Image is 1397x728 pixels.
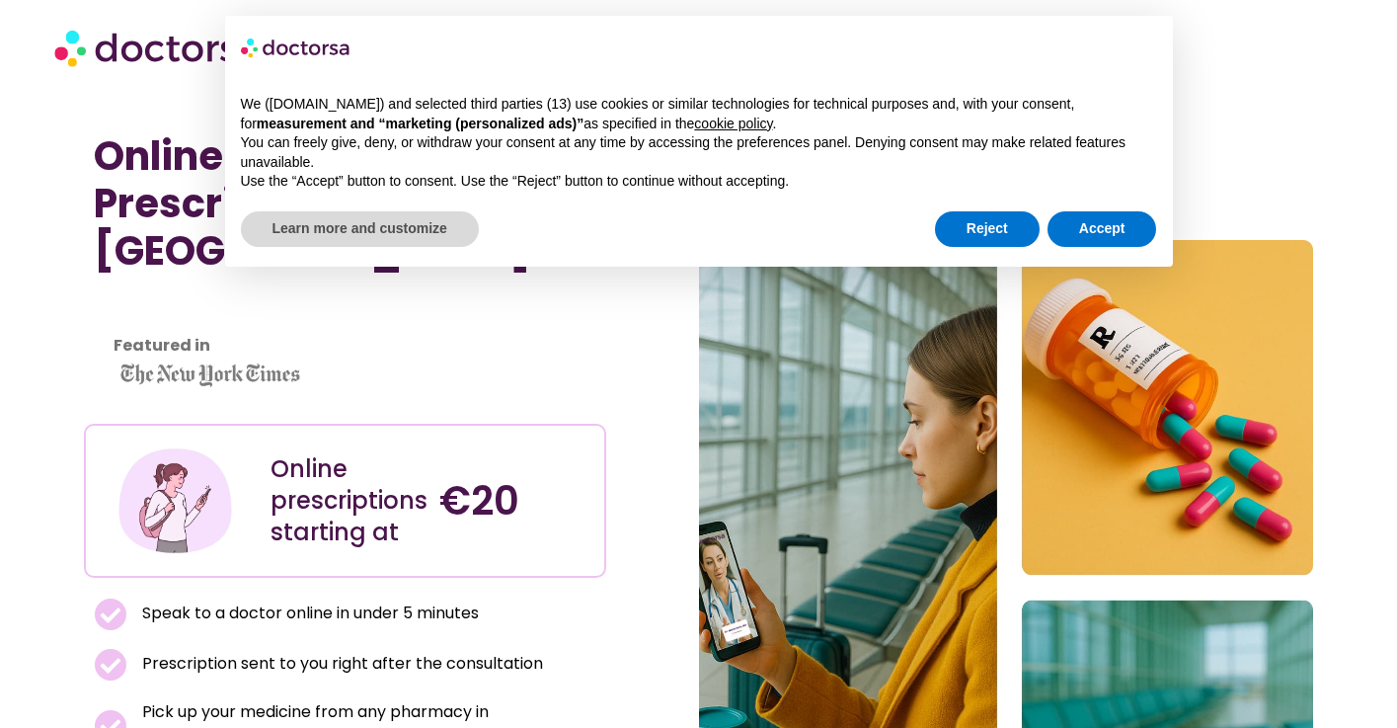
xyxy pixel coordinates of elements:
strong: measurement and “marketing (personalized ads)” [257,116,583,131]
a: cookie policy [694,116,772,131]
button: Reject [935,211,1040,247]
p: You can freely give, deny, or withdraw your consent at any time by accessing the preferences pane... [241,133,1157,172]
span: Speak to a doctor online in under 5 minutes [137,600,479,627]
button: Accept [1048,211,1157,247]
iframe: Customer reviews powered by Trustpilot [94,294,390,318]
p: Use the “Accept” button to consent. Use the “Reject” button to continue without accepting. [241,172,1157,192]
img: logo [241,32,351,63]
span: Prescription sent to you right after the consultation [137,650,543,678]
iframe: Customer reviews powered by Trustpilot [94,318,596,342]
h4: €20 [439,477,589,525]
strong: Featured in [114,334,210,357]
img: Illustration depicting a young woman in a casual outfit, engaged with her smartphone. She has a p... [116,441,235,560]
div: Online prescriptions starting at [271,453,421,548]
p: We ([DOMAIN_NAME]) and selected third parties (13) use cookies or similar technologies for techni... [241,95,1157,133]
button: Learn more and customize [241,211,479,247]
h1: Online Doctor Prescription in [GEOGRAPHIC_DATA] [94,132,596,275]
